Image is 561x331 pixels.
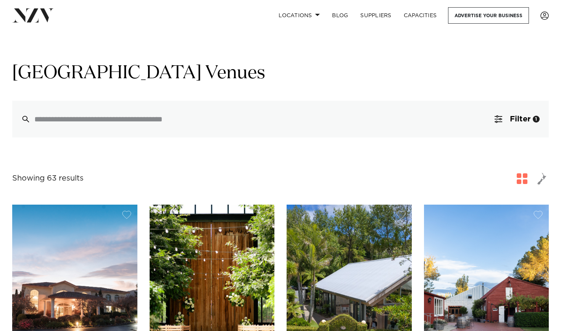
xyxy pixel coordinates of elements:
a: BLOG [326,7,354,24]
span: Filter [510,115,530,123]
img: nzv-logo.png [12,8,54,22]
a: SUPPLIERS [354,7,397,24]
button: Filter1 [485,101,549,137]
h1: [GEOGRAPHIC_DATA] Venues [12,61,549,86]
a: Locations [272,7,326,24]
a: Advertise your business [448,7,529,24]
div: 1 [533,116,540,123]
a: Capacities [398,7,443,24]
div: Showing 63 results [12,173,84,184]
